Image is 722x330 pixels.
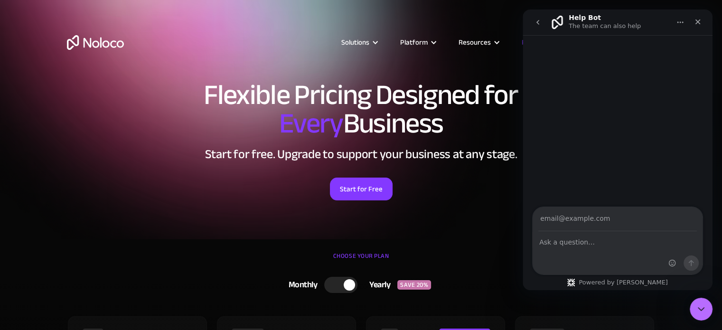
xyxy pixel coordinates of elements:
[523,9,713,290] iframe: Intercom live chat
[400,36,428,48] div: Platform
[447,36,510,48] div: Resources
[330,178,393,200] a: Start for Free
[279,97,343,150] span: Every
[388,36,447,48] div: Platform
[67,147,656,161] h2: Start for free. Upgrade to support your business at any stage.
[397,280,431,290] div: SAVE 20%
[357,278,397,292] div: Yearly
[690,298,713,321] iframe: Intercom live chat
[341,36,369,48] div: Solutions
[329,36,388,48] div: Solutions
[67,81,656,138] h1: Flexible Pricing Designed for Business
[67,249,656,273] div: CHOOSE YOUR PLAN
[277,278,325,292] div: Monthly
[67,35,124,50] a: home
[510,36,554,48] a: Pricing
[459,36,491,48] div: Resources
